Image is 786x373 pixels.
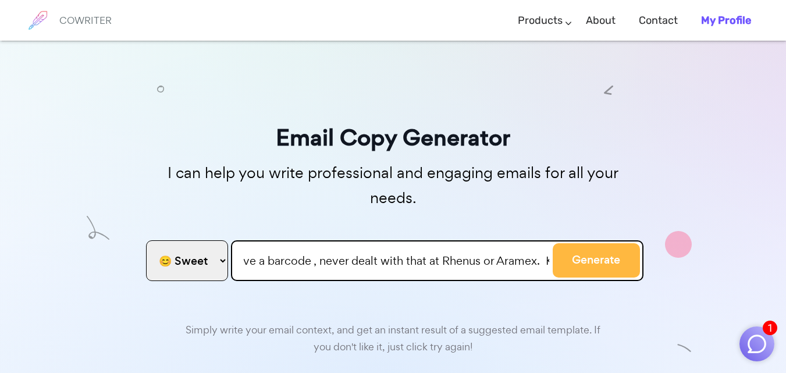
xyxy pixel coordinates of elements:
[665,231,692,258] img: shape
[157,84,164,91] img: shape
[763,321,777,335] span: 1
[143,161,643,211] p: I can help you write professional and engaging emails for all your needs.
[178,316,609,356] div: Simply write your email context, and get an instant result of a suggested email template. If you ...
[231,240,643,281] input: What's the email about? (name, subject, action, etc)
[518,3,563,38] a: Products
[701,14,751,27] b: My Profile
[746,333,768,355] img: Close chat
[701,3,751,38] a: My Profile
[553,243,640,278] button: Generate
[87,218,109,241] img: shape
[677,343,692,357] img: shape
[639,3,678,38] a: Contact
[739,326,774,361] button: 1
[143,119,643,156] h3: Email Copy Generator
[604,84,613,93] img: shape
[59,15,112,26] h6: COWRITER
[23,6,52,35] img: brand logo
[586,3,616,38] a: About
